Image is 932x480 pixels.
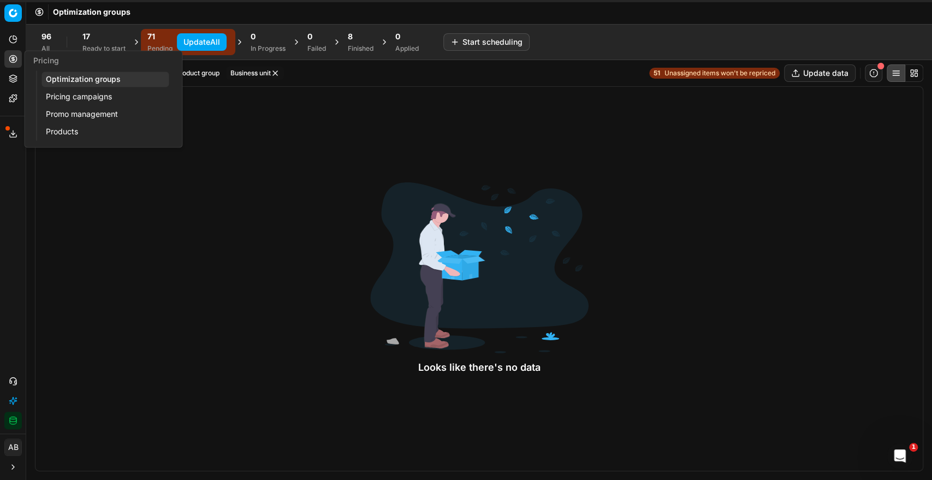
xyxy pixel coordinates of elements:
[177,33,227,51] button: UpdateAll
[53,7,130,17] nav: breadcrumb
[147,44,173,53] div: Pending
[654,69,660,78] strong: 51
[887,443,913,469] iframe: Intercom live chat
[251,31,256,42] span: 0
[82,44,126,53] div: Ready to start
[41,124,169,139] a: Products
[251,44,286,53] div: In Progress
[348,44,373,53] div: Finished
[348,31,353,42] span: 8
[53,7,130,17] span: Optimization groups
[307,44,326,53] div: Failed
[41,31,51,42] span: 96
[370,360,589,375] div: Looks like there's no data
[171,67,224,80] button: Product group
[41,44,51,53] div: All
[395,44,419,53] div: Applied
[41,89,169,104] a: Pricing campaigns
[33,56,59,65] span: Pricing
[5,439,21,455] span: AB
[909,443,918,452] span: 1
[4,438,22,456] button: AB
[443,33,530,51] button: Start scheduling
[649,68,780,79] a: 51Unassigned items won't be repriced
[664,69,775,78] span: Unassigned items won't be repriced
[147,31,155,42] span: 71
[82,31,90,42] span: 17
[41,72,169,87] a: Optimization groups
[784,64,856,82] button: Update data
[226,67,284,80] button: Business unit
[307,31,312,42] span: 0
[41,106,169,122] a: Promo management
[395,31,400,42] span: 0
